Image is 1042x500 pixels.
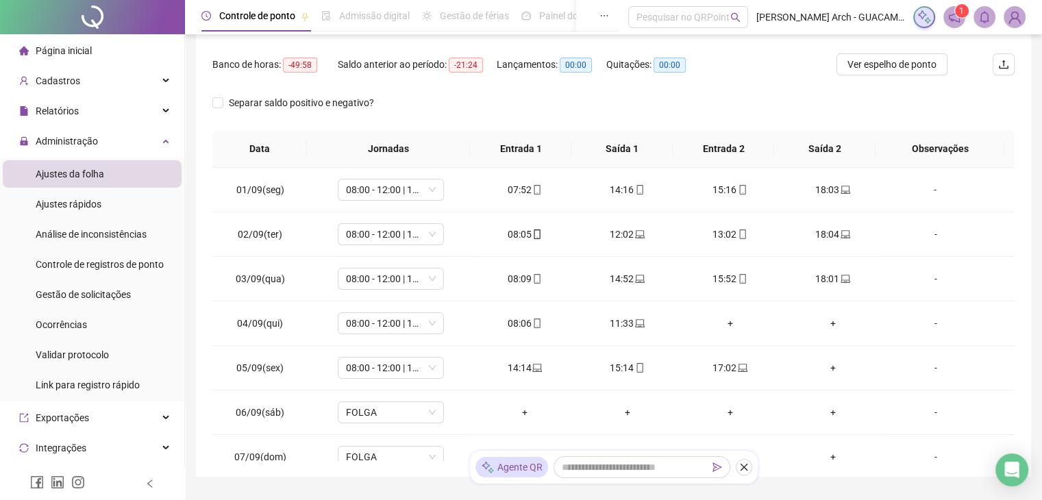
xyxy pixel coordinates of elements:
div: Quitações: [606,57,706,73]
span: FOLGA [346,447,436,467]
span: sync [19,443,29,453]
th: Saída 1 [571,130,673,168]
span: mobile [531,318,542,328]
span: [PERSON_NAME] Arch - GUACAMAYO INDUSTRIA E COMERCIO LTDA [756,10,905,25]
span: laptop [634,274,645,284]
div: - [895,182,976,197]
div: 18:04 [793,227,873,242]
span: mobile [634,363,645,373]
span: Página inicial [36,45,92,56]
span: 00:00 [654,58,686,73]
th: Data [212,130,307,168]
div: - [895,449,976,464]
span: upload [998,59,1009,70]
span: laptop [839,274,850,284]
div: 18:03 [793,182,873,197]
span: Ajustes rápidos [36,199,101,210]
span: Separar saldo positivo e negativo? [223,95,380,110]
span: 1 [959,6,964,16]
div: 18:01 [793,271,873,286]
span: facebook [30,475,44,489]
span: Gestão de solicitações [36,289,131,300]
span: close [739,462,749,472]
span: Painel do DP [539,10,593,21]
div: 11:33 [587,316,668,331]
div: - [895,405,976,420]
div: + [587,405,668,420]
div: 14:14 [484,360,565,375]
div: + [690,316,771,331]
span: linkedin [51,475,64,489]
span: laptop [634,229,645,239]
button: Ver espelho de ponto [836,53,947,75]
th: Observações [876,130,1004,168]
span: 07/09(dom) [234,451,286,462]
span: mobile [531,274,542,284]
img: sparkle-icon.fc2bf0ac1784a2077858766a79e2daf3.svg [481,460,495,475]
span: clock-circle [201,11,211,21]
div: 15:16 [690,182,771,197]
div: 17:02 [690,360,771,375]
span: instagram [71,475,85,489]
sup: 1 [955,4,969,18]
div: 15:52 [690,271,771,286]
span: -49:58 [283,58,317,73]
span: mobile [736,274,747,284]
div: + [484,449,565,464]
div: + [793,449,873,464]
span: 03/09(qua) [236,273,285,284]
div: Saldo anterior ao período: [338,57,497,73]
span: 08:00 - 12:00 | 13:00 - 18:00 [346,268,436,289]
span: 02/09(ter) [238,229,282,240]
span: -21:24 [449,58,483,73]
span: Admissão digital [339,10,410,21]
span: FOLGA [346,402,436,423]
div: + [793,405,873,420]
div: - [895,271,976,286]
span: mobile [634,185,645,195]
span: Exportações [36,412,89,423]
span: mobile [531,229,542,239]
div: Open Intercom Messenger [995,453,1028,486]
span: Análise de inconsistências [36,229,147,240]
span: Cadastros [36,75,80,86]
span: 06/09(sáb) [236,407,284,418]
span: laptop [634,318,645,328]
span: pushpin [301,12,309,21]
span: mobile [531,185,542,195]
div: 08:06 [484,316,565,331]
th: Entrada 2 [673,130,774,168]
span: dashboard [521,11,531,21]
span: laptop [839,229,850,239]
span: 08:00 - 12:00 | 13:00 - 17:00 [346,358,436,378]
span: 05/09(sex) [236,362,284,373]
span: Integrações [36,442,86,453]
span: Link para registro rápido [36,379,140,390]
span: Gestão de férias [440,10,509,21]
div: 13:02 [690,227,771,242]
div: Banco de horas: [212,57,338,73]
span: export [19,413,29,423]
div: Agente QR [475,457,548,477]
span: Ver espelho de ponto [847,57,936,72]
span: laptop [736,363,747,373]
span: 08:00 - 12:00 | 13:00 - 18:00 [346,179,436,200]
div: 08:05 [484,227,565,242]
span: 08:00 - 12:00 | 13:00 - 18:00 [346,224,436,245]
div: - [895,227,976,242]
span: Administração [36,136,98,147]
img: sparkle-icon.fc2bf0ac1784a2077858766a79e2daf3.svg [917,10,932,25]
div: 15:14 [587,360,668,375]
span: 04/09(qui) [237,318,283,329]
div: + [793,360,873,375]
span: Controle de registros de ponto [36,259,164,270]
div: + [690,405,771,420]
span: lock [19,136,29,146]
div: 14:16 [587,182,668,197]
div: 08:09 [484,271,565,286]
span: mobile [736,185,747,195]
div: + [587,449,668,464]
div: 12:02 [587,227,668,242]
div: Lançamentos: [497,57,606,73]
span: 00:00 [560,58,592,73]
